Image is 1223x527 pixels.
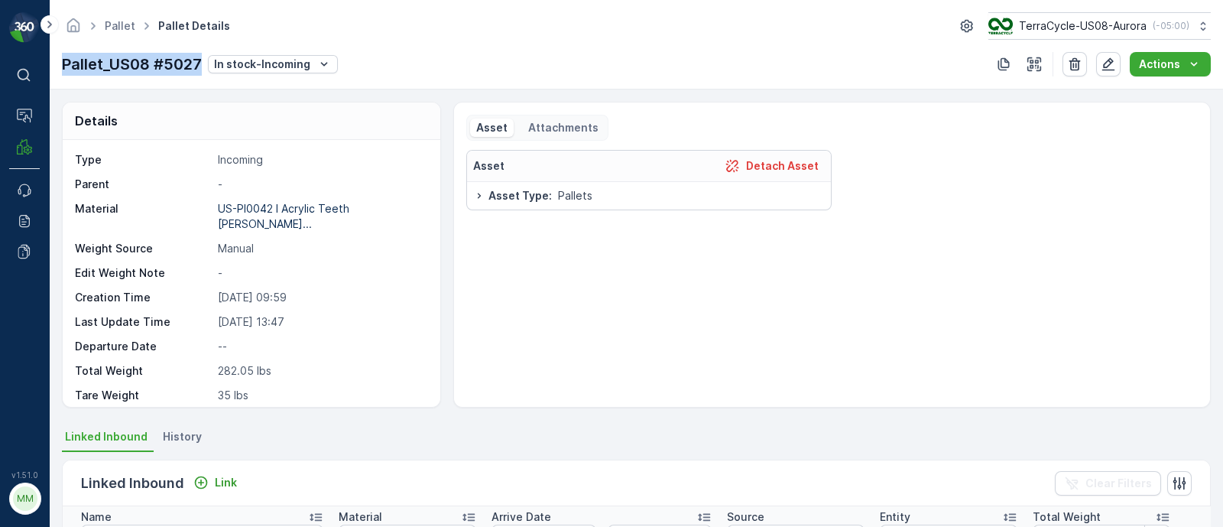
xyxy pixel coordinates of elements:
[9,12,40,43] img: logo
[988,12,1211,40] button: TerraCycle-US08-Aurora(-05:00)
[75,152,212,168] p: Type
[75,112,118,130] p: Details
[75,290,212,305] p: Creation Time
[488,188,552,203] span: Asset Type :
[81,509,112,525] p: Name
[75,363,212,379] p: Total Weight
[476,120,508,135] p: Asset
[218,265,423,281] p: -
[218,177,423,192] p: -
[1153,20,1189,32] p: ( -05:00 )
[473,158,504,174] p: Asset
[746,158,819,174] p: Detach Asset
[218,363,423,379] p: 282.05 lbs
[218,339,423,354] p: --
[491,509,551,525] p: Arrive Date
[81,473,184,494] p: Linked Inbound
[719,157,825,175] button: Detach Asset
[1019,18,1147,34] p: TerraCycle-US08-Aurora
[75,265,212,281] p: Edit Weight Note
[208,55,338,73] button: In stock-Incoming
[218,388,423,403] p: 35 lbs
[62,53,202,76] p: Pallet_US08 #5027
[65,429,148,444] span: Linked Inbound
[218,290,423,305] p: [DATE] 09:59
[75,201,212,232] p: Material
[163,429,202,444] span: History
[75,177,212,192] p: Parent
[75,339,212,354] p: Departure Date
[218,202,352,230] p: US-PI0042 I Acrylic Teeth [PERSON_NAME]...
[105,19,135,32] a: Pallet
[13,486,37,511] div: MM
[75,241,212,256] p: Weight Source
[218,152,423,168] p: Incoming
[1085,476,1152,491] p: Clear Filters
[1055,471,1161,496] button: Clear Filters
[880,509,910,525] p: Entity
[988,18,1013,34] img: image_ci7OI47.png
[218,314,423,330] p: [DATE] 13:47
[558,188,592,203] span: Pallets
[214,57,310,72] p: In stock-Incoming
[215,475,237,490] p: Link
[65,23,82,36] a: Homepage
[1130,52,1211,76] button: Actions
[526,120,599,135] p: Attachments
[727,509,764,525] p: Source
[187,473,243,492] button: Link
[1033,509,1101,525] p: Total Weight
[218,241,423,256] p: Manual
[75,388,212,403] p: Tare Weight
[75,314,212,330] p: Last Update Time
[1139,57,1180,72] p: Actions
[339,509,382,525] p: Material
[155,18,233,34] span: Pallet Details
[9,483,40,515] button: MM
[9,470,40,480] span: v 1.51.0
